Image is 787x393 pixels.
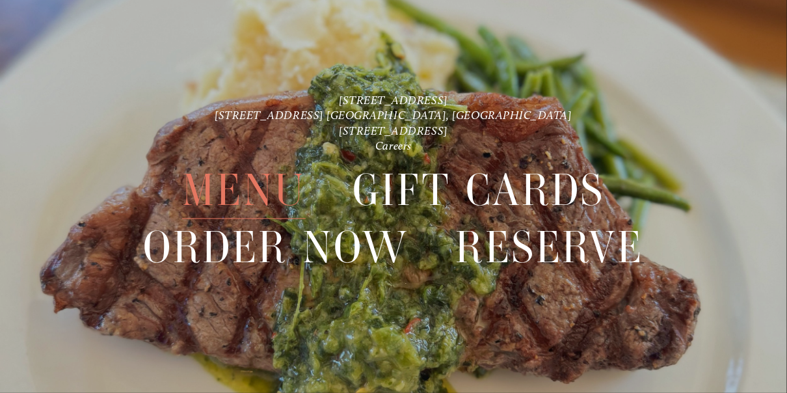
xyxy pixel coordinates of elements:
a: Gift Cards [353,161,605,218]
a: [STREET_ADDRESS] [339,124,448,137]
a: Careers [375,139,412,153]
a: Order Now [143,219,408,276]
a: [STREET_ADDRESS] [339,94,448,107]
a: Reserve [456,219,644,276]
a: Menu [182,161,306,218]
a: [STREET_ADDRESS] [GEOGRAPHIC_DATA], [GEOGRAPHIC_DATA] [215,109,572,122]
